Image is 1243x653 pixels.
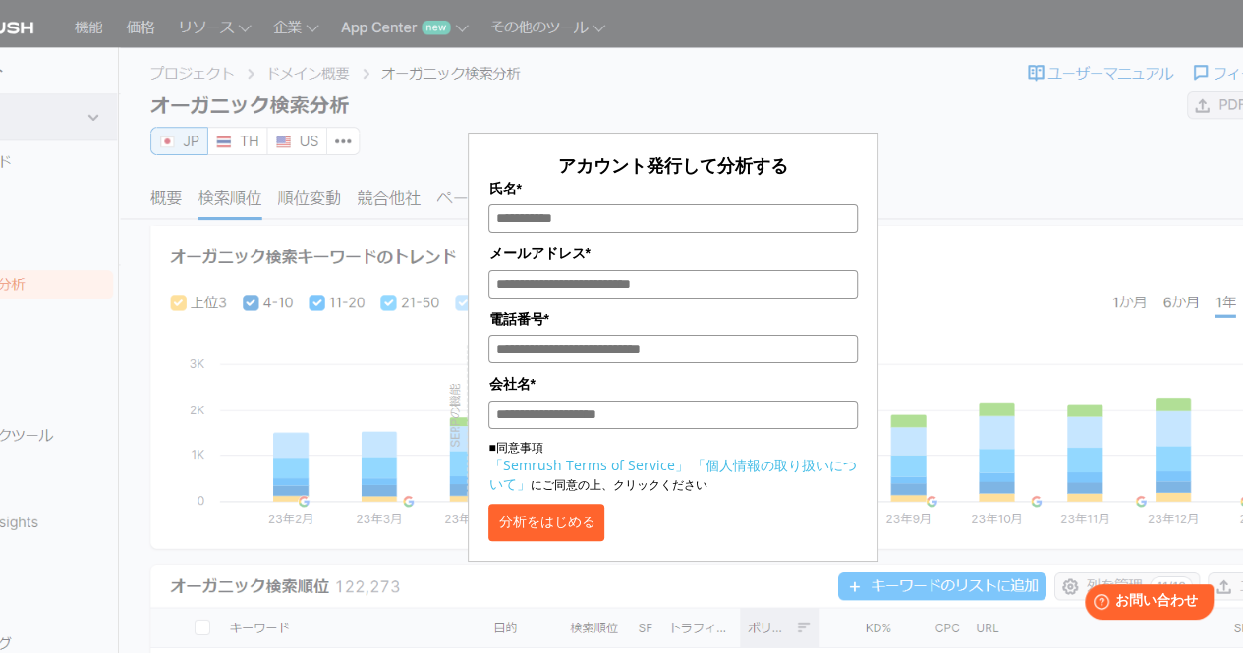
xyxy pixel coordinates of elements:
[488,504,604,541] button: 分析をはじめる
[1068,576,1221,631] iframe: Help widget launcher
[558,153,788,177] span: アカウント発行して分析する
[488,243,857,264] label: メールアドレス*
[488,439,857,494] p: ■同意事項 にご同意の上、クリックください
[488,308,857,330] label: 電話番号*
[488,456,688,474] a: 「Semrush Terms of Service」
[488,456,856,493] a: 「個人情報の取り扱いについて」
